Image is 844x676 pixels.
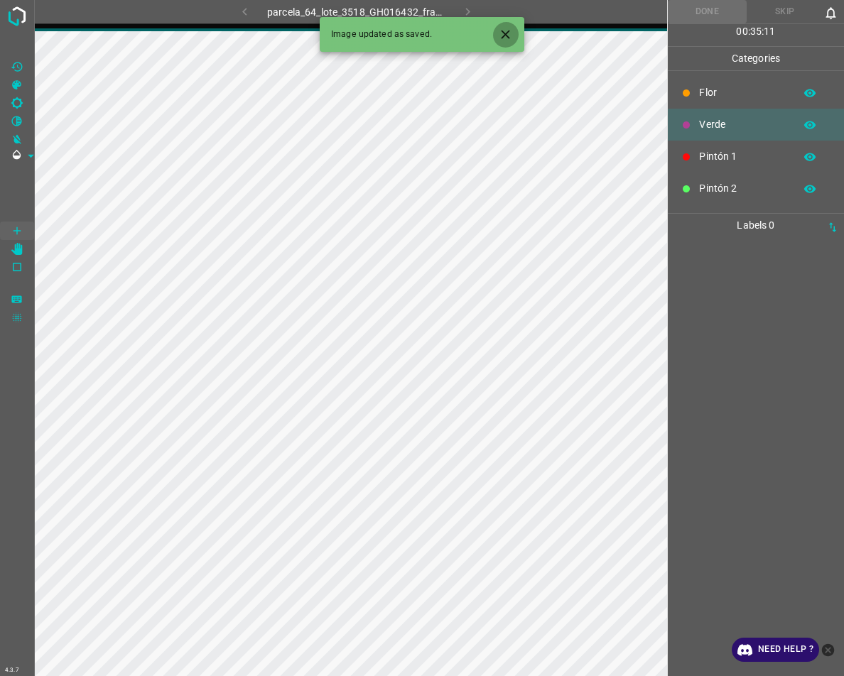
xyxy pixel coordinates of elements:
[699,85,787,100] p: Flor
[492,21,519,48] button: Close
[819,638,837,662] button: close-help
[699,181,787,196] p: Pintón 2
[668,173,844,205] div: Pintón 2
[699,117,787,132] p: Verde
[764,24,775,39] p: 11
[668,77,844,109] div: Flor
[672,214,840,237] p: Labels 0
[4,4,30,29] img: logo
[331,28,432,41] span: Image updated as saved.
[750,24,762,39] p: 35
[736,24,747,39] p: 00
[699,149,787,164] p: Pintón 1
[668,141,844,173] div: Pintón 1
[668,205,844,236] div: Pintón 3
[732,638,819,662] a: Need Help ?
[668,47,844,70] p: Categories
[1,665,23,676] div: 4.3.7
[736,24,775,46] div: : :
[668,109,844,141] div: Verde
[267,4,445,23] h6: parcela_64_lote_3518_GH016432_frame_00092_88988.jpg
